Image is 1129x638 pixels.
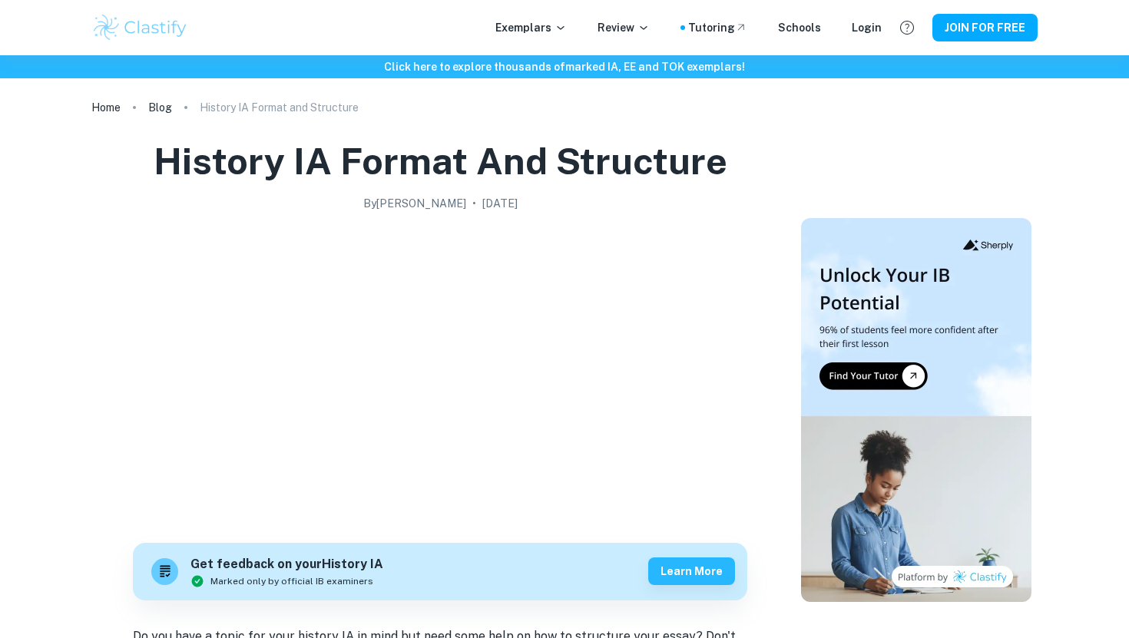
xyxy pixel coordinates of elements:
p: • [472,195,476,212]
img: History IA Format and Structure cover image [133,218,747,525]
a: Blog [148,97,172,118]
a: Get feedback on yourHistory IAMarked only by official IB examinersLearn more [133,543,747,600]
button: JOIN FOR FREE [932,14,1038,41]
p: Exemplars [495,19,567,36]
a: Tutoring [688,19,747,36]
h1: History IA Format and Structure [154,137,727,186]
button: Learn more [648,557,735,585]
h2: By [PERSON_NAME] [363,195,466,212]
a: Login [852,19,882,36]
a: Schools [778,19,821,36]
p: History IA Format and Structure [200,99,359,116]
h6: Click here to explore thousands of marked IA, EE and TOK exemplars ! [3,58,1126,75]
a: Home [91,97,121,118]
h2: [DATE] [482,195,518,212]
p: Review [598,19,650,36]
button: Help and Feedback [894,15,920,41]
span: Marked only by official IB examiners [210,574,373,588]
img: Clastify logo [91,12,189,43]
img: Thumbnail [801,218,1031,602]
h6: Get feedback on your History IA [190,555,383,574]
